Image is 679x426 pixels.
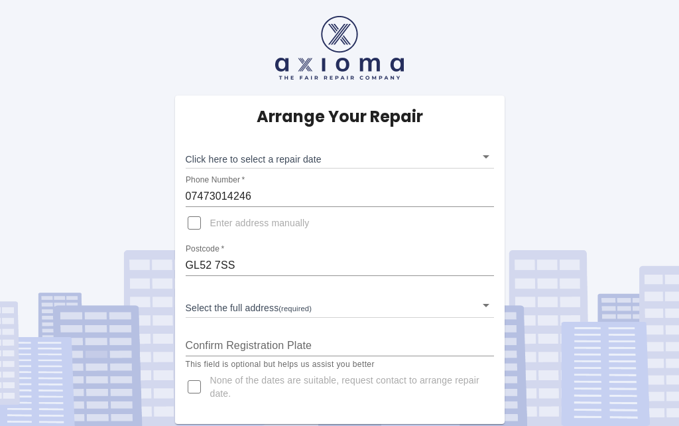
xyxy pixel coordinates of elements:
[257,106,423,127] h5: Arrange Your Repair
[210,374,483,400] span: None of the dates are suitable, request contact to arrange repair date.
[186,175,245,186] label: Phone Number
[186,358,494,372] p: This field is optional but helps us assist you better
[186,244,224,255] label: Postcode
[275,16,404,80] img: axioma
[210,216,310,230] span: Enter address manually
